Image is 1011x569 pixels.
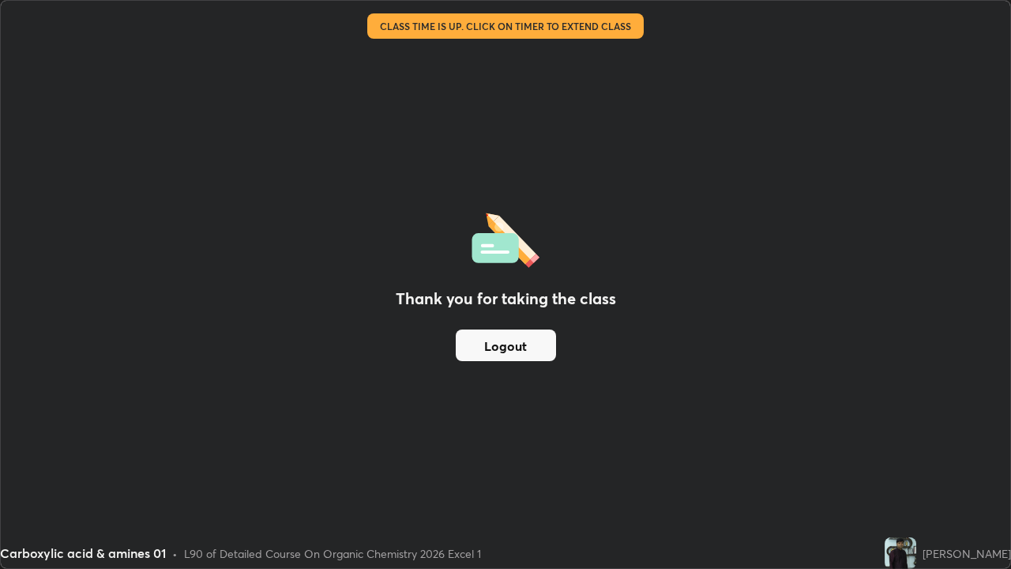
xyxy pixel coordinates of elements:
h2: Thank you for taking the class [396,287,616,311]
div: • [172,545,178,562]
img: offlineFeedback.1438e8b3.svg [472,208,539,268]
div: [PERSON_NAME] [923,545,1011,562]
div: L90 of Detailed Course On Organic Chemistry 2026 Excel 1 [184,545,481,562]
button: Logout [456,330,556,361]
img: 70a7b9c5bbf14792b649b16145bbeb89.jpg [885,537,916,569]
